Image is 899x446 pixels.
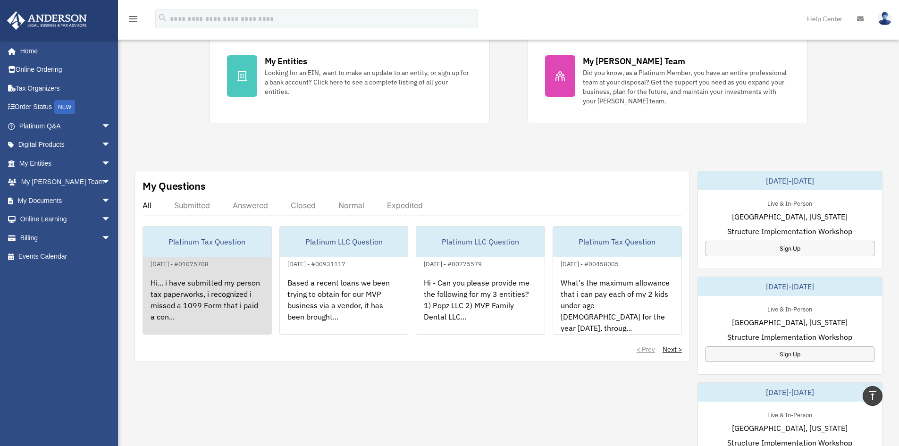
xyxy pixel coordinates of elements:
[101,117,120,136] span: arrow_drop_down
[143,226,272,335] a: Platinum Tax Question[DATE] - #01075708Hi... i have submitted my person tax paperworks, i recogni...
[127,17,139,25] a: menu
[528,38,808,123] a: My [PERSON_NAME] Team Did you know, as a Platinum Member, you have an entire professional team at...
[553,226,682,335] a: Platinum Tax Question[DATE] - #00458005What's the maximum allowance that i can pay each of my 2 k...
[7,135,125,154] a: Digital Productsarrow_drop_down
[706,241,874,256] a: Sign Up
[760,198,820,208] div: Live & In-Person
[7,228,125,247] a: Billingarrow_drop_down
[663,345,682,354] a: Next >
[727,331,852,343] span: Structure Implementation Workshop
[291,201,316,210] div: Closed
[7,210,125,229] a: Online Learningarrow_drop_down
[7,173,125,192] a: My [PERSON_NAME] Teamarrow_drop_down
[7,42,120,60] a: Home
[698,171,882,190] div: [DATE]-[DATE]
[416,227,545,257] div: Platinum LLC Question
[265,68,472,96] div: Looking for an EIN, want to make an update to an entity, or sign up for a bank account? Click her...
[416,258,489,268] div: [DATE] - #00775579
[101,173,120,192] span: arrow_drop_down
[7,191,125,210] a: My Documentsarrow_drop_down
[174,201,210,210] div: Submitted
[143,179,206,193] div: My Questions
[727,226,852,237] span: Structure Implementation Workshop
[583,55,685,67] div: My [PERSON_NAME] Team
[387,201,423,210] div: Expedited
[698,277,882,296] div: [DATE]-[DATE]
[867,390,878,401] i: vertical_align_top
[553,269,681,343] div: What's the maximum allowance that i can pay each of my 2 kids under age [DEMOGRAPHIC_DATA] for th...
[143,227,271,257] div: Platinum Tax Question
[863,386,882,406] a: vertical_align_top
[280,269,408,343] div: Based a recent loans we been trying to obtain for our MVP business via a vendor, it has been brou...
[101,228,120,248] span: arrow_drop_down
[4,11,90,30] img: Anderson Advisors Platinum Portal
[583,68,790,106] div: Did you know, as a Platinum Member, you have an entire professional team at your disposal? Get th...
[280,258,353,268] div: [DATE] - #00931117
[279,226,409,335] a: Platinum LLC Question[DATE] - #00931117Based a recent loans we been trying to obtain for our MVP ...
[760,303,820,313] div: Live & In-Person
[7,98,125,117] a: Order StatusNEW
[732,317,848,328] span: [GEOGRAPHIC_DATA], [US_STATE]
[416,226,545,335] a: Platinum LLC Question[DATE] - #00775579Hi - Can you please provide me the following for my 3 enti...
[7,60,125,79] a: Online Ordering
[101,210,120,229] span: arrow_drop_down
[732,211,848,222] span: [GEOGRAPHIC_DATA], [US_STATE]
[101,135,120,155] span: arrow_drop_down
[553,258,626,268] div: [DATE] - #00458005
[7,154,125,173] a: My Entitiesarrow_drop_down
[101,154,120,173] span: arrow_drop_down
[265,55,307,67] div: My Entities
[143,269,271,343] div: Hi... i have submitted my person tax paperworks, i recognized i missed a 1099 Form that i paid a ...
[338,201,364,210] div: Normal
[706,346,874,362] a: Sign Up
[698,383,882,402] div: [DATE]-[DATE]
[233,201,268,210] div: Answered
[210,38,490,123] a: My Entities Looking for an EIN, want to make an update to an entity, or sign up for a bank accoun...
[7,117,125,135] a: Platinum Q&Aarrow_drop_down
[101,191,120,210] span: arrow_drop_down
[54,100,75,114] div: NEW
[7,79,125,98] a: Tax Organizers
[158,13,168,23] i: search
[732,422,848,434] span: [GEOGRAPHIC_DATA], [US_STATE]
[143,201,151,210] div: All
[553,227,681,257] div: Platinum Tax Question
[280,227,408,257] div: Platinum LLC Question
[760,409,820,419] div: Live & In-Person
[143,258,216,268] div: [DATE] - #01075708
[416,269,545,343] div: Hi - Can you please provide me the following for my 3 entities? 1) Popz LLC 2) MVP Family Dental ...
[7,247,125,266] a: Events Calendar
[878,12,892,25] img: User Pic
[127,13,139,25] i: menu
